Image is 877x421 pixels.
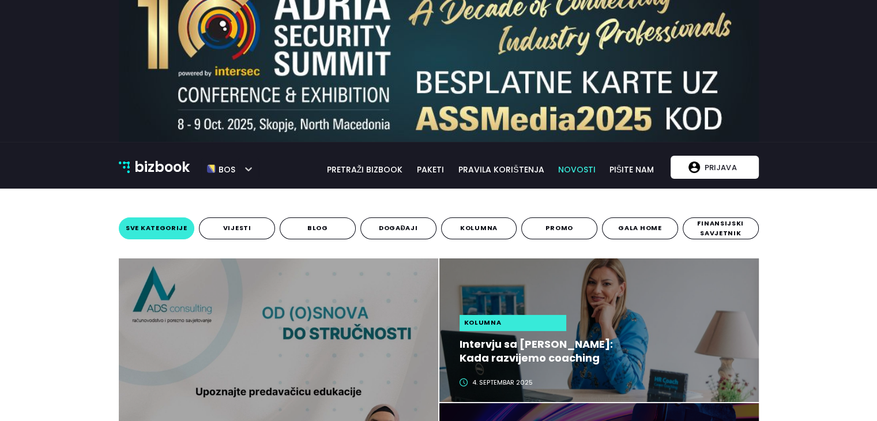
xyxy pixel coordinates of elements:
[134,156,190,178] p: bizbook
[552,163,603,176] a: novosti
[119,161,130,173] img: bizbook
[223,223,251,233] span: vijesti
[545,223,573,233] span: promo
[460,223,498,233] span: kolumna
[460,337,747,365] a: Intervju sa [PERSON_NAME]: Kada razvijemo coaching kulturu, zaposlenici preuzimaju odgovornost i ...
[379,223,418,233] span: događaji
[464,318,502,328] span: kolumna
[451,163,551,176] a: pravila korištenja
[126,223,187,233] span: sve kategorije
[618,223,661,233] span: gala home
[207,160,216,179] img: bos
[700,156,740,178] p: Prijava
[360,217,436,239] button: događaji
[472,378,533,388] span: 4. septembar 2025
[460,337,632,365] h2: Intervju sa [PERSON_NAME]: Kada razvijemo coaching kulturu, zaposlenici preuzimaju odgovornost i ...
[199,217,275,239] button: vijesti
[280,217,356,239] button: blog
[119,217,195,239] button: sve kategorije
[441,217,517,239] button: kolumna
[216,160,235,175] h5: bos
[683,217,759,239] button: finansijski savjetnik
[460,378,468,386] span: clock-circle
[307,223,328,233] span: blog
[687,219,755,239] span: finansijski savjetnik
[602,217,678,239] button: gala home
[319,163,411,176] a: pretraži bizbook
[603,163,661,176] a: pišite nam
[688,161,700,173] img: account logo
[521,217,597,239] button: promo
[671,156,758,179] button: Prijava
[410,163,451,176] a: paketi
[119,156,190,178] a: bizbook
